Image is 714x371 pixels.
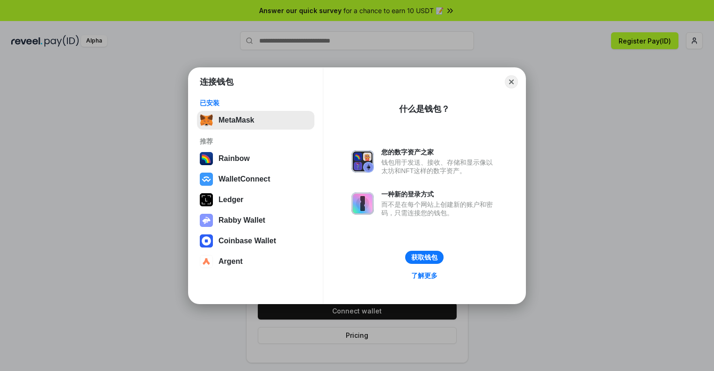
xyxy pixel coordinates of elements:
div: Ledger [219,196,243,204]
img: svg+xml,%3Csvg%20xmlns%3D%22http%3A%2F%2Fwww.w3.org%2F2000%2Fsvg%22%20fill%3D%22none%22%20viewBox... [200,214,213,227]
div: 您的数字资产之家 [381,148,497,156]
div: 钱包用于发送、接收、存储和显示像以太坊和NFT这样的数字资产。 [381,158,497,175]
div: 获取钱包 [411,253,437,262]
div: 已安装 [200,99,312,107]
div: Rainbow [219,154,250,163]
div: 而不是在每个网站上创建新的账户和密码，只需连接您的钱包。 [381,200,497,217]
img: svg+xml,%3Csvg%20width%3D%2228%22%20height%3D%2228%22%20viewBox%3D%220%200%2028%2028%22%20fill%3D... [200,173,213,186]
div: 推荐 [200,137,312,145]
div: 一种新的登录方式 [381,190,497,198]
button: Ledger [197,190,314,209]
div: 了解更多 [411,271,437,280]
img: svg+xml,%3Csvg%20width%3D%2228%22%20height%3D%2228%22%20viewBox%3D%220%200%2028%2028%22%20fill%3D... [200,234,213,247]
div: Rabby Wallet [219,216,265,225]
a: 了解更多 [406,269,443,282]
button: Rabby Wallet [197,211,314,230]
button: Rainbow [197,149,314,168]
button: MetaMask [197,111,314,130]
img: svg+xml,%3Csvg%20xmlns%3D%22http%3A%2F%2Fwww.w3.org%2F2000%2Fsvg%22%20fill%3D%22none%22%20viewBox... [351,192,374,215]
button: WalletConnect [197,170,314,189]
div: MetaMask [219,116,254,124]
div: Coinbase Wallet [219,237,276,245]
button: Argent [197,252,314,271]
button: 获取钱包 [405,251,444,264]
img: svg+xml,%3Csvg%20width%3D%22120%22%20height%3D%22120%22%20viewBox%3D%220%200%20120%20120%22%20fil... [200,152,213,165]
div: WalletConnect [219,175,270,183]
button: Close [505,75,518,88]
h1: 连接钱包 [200,76,233,87]
img: svg+xml,%3Csvg%20fill%3D%22none%22%20height%3D%2233%22%20viewBox%3D%220%200%2035%2033%22%20width%... [200,114,213,127]
img: svg+xml,%3Csvg%20xmlns%3D%22http%3A%2F%2Fwww.w3.org%2F2000%2Fsvg%22%20width%3D%2228%22%20height%3... [200,193,213,206]
button: Coinbase Wallet [197,232,314,250]
img: svg+xml,%3Csvg%20xmlns%3D%22http%3A%2F%2Fwww.w3.org%2F2000%2Fsvg%22%20fill%3D%22none%22%20viewBox... [351,150,374,173]
div: Argent [219,257,243,266]
div: 什么是钱包？ [399,103,450,115]
img: svg+xml,%3Csvg%20width%3D%2228%22%20height%3D%2228%22%20viewBox%3D%220%200%2028%2028%22%20fill%3D... [200,255,213,268]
